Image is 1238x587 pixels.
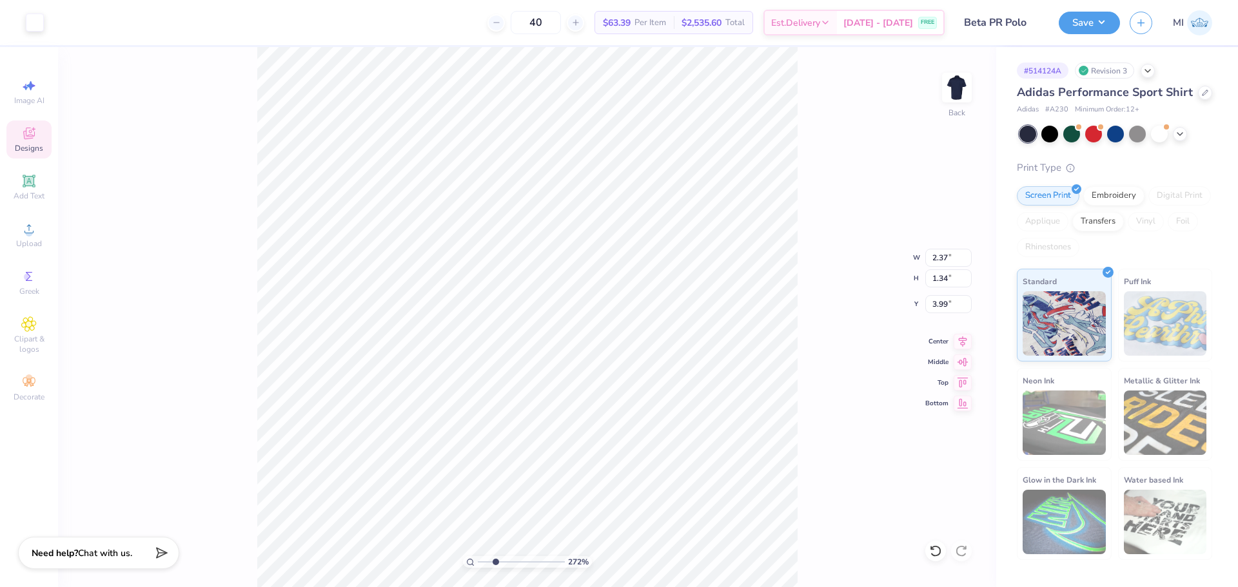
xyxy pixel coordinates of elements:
[1075,63,1134,79] div: Revision 3
[682,16,722,30] span: $2,535.60
[1017,238,1079,257] div: Rhinestones
[1168,212,1198,231] div: Foil
[843,16,913,30] span: [DATE] - [DATE]
[1075,104,1139,115] span: Minimum Order: 12 +
[1059,12,1120,34] button: Save
[78,547,132,559] span: Chat with us.
[771,16,820,30] span: Est. Delivery
[1083,186,1145,206] div: Embroidery
[1124,490,1207,554] img: Water based Ink
[1023,390,1106,455] img: Neon Ink
[925,378,948,387] span: Top
[925,358,948,367] span: Middle
[14,95,44,106] span: Image AI
[1187,10,1212,35] img: Ma. Isabella Adad
[6,334,52,354] span: Clipart & logos
[1124,390,1207,455] img: Metallic & Glitter Ink
[725,16,745,30] span: Total
[1017,212,1068,231] div: Applique
[1017,160,1212,175] div: Print Type
[954,10,1049,35] input: Untitled Design
[921,18,934,27] span: FREE
[925,337,948,346] span: Center
[14,392,44,402] span: Decorate
[1124,473,1183,486] span: Water based Ink
[511,11,561,34] input: – –
[14,191,44,201] span: Add Text
[32,547,78,559] strong: Need help?
[634,16,666,30] span: Per Item
[1023,291,1106,356] img: Standard
[19,286,39,296] span: Greek
[603,16,631,30] span: $63.39
[944,75,970,101] img: Back
[1017,63,1068,79] div: # 514124A
[1023,374,1054,387] span: Neon Ink
[1148,186,1211,206] div: Digital Print
[925,399,948,408] span: Bottom
[568,556,589,568] span: 272 %
[1023,274,1057,288] span: Standard
[1017,186,1079,206] div: Screen Print
[1017,104,1039,115] span: Adidas
[1045,104,1068,115] span: # A230
[1124,374,1200,387] span: Metallic & Glitter Ink
[1128,212,1164,231] div: Vinyl
[948,107,965,119] div: Back
[1124,291,1207,356] img: Puff Ink
[1023,473,1096,486] span: Glow in the Dark Ink
[15,143,43,153] span: Designs
[1124,274,1151,288] span: Puff Ink
[1173,15,1184,30] span: MI
[1017,84,1193,100] span: Adidas Performance Sport Shirt
[1072,212,1124,231] div: Transfers
[16,238,42,249] span: Upload
[1173,10,1212,35] a: MI
[1023,490,1106,554] img: Glow in the Dark Ink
